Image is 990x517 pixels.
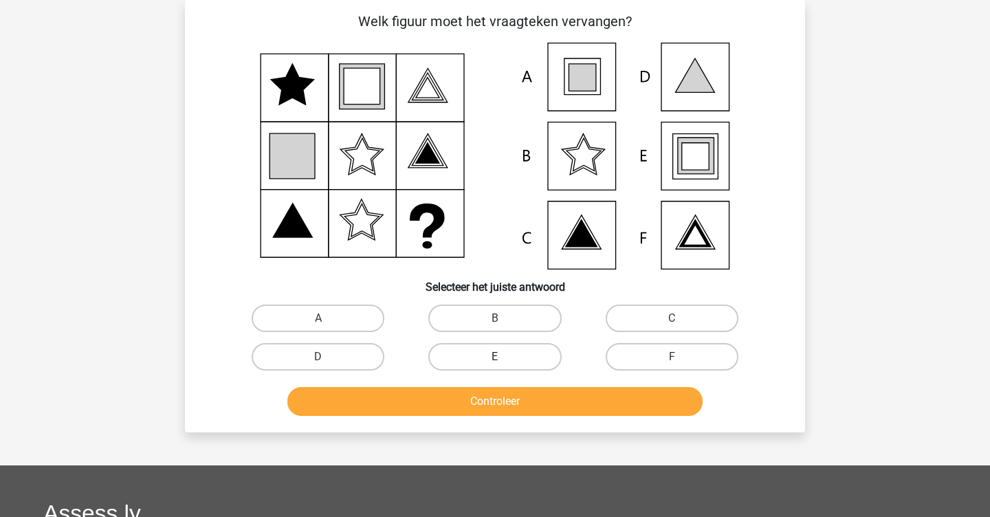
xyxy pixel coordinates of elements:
button: Controleer [287,387,703,416]
label: D [252,343,384,371]
p: Welk figuur moet het vraagteken vervangen? [207,11,783,32]
label: F [606,343,738,371]
h6: Selecteer het juiste antwoord [207,269,783,294]
label: E [428,343,561,371]
label: B [428,305,561,332]
label: A [252,305,384,332]
label: C [606,305,738,332]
